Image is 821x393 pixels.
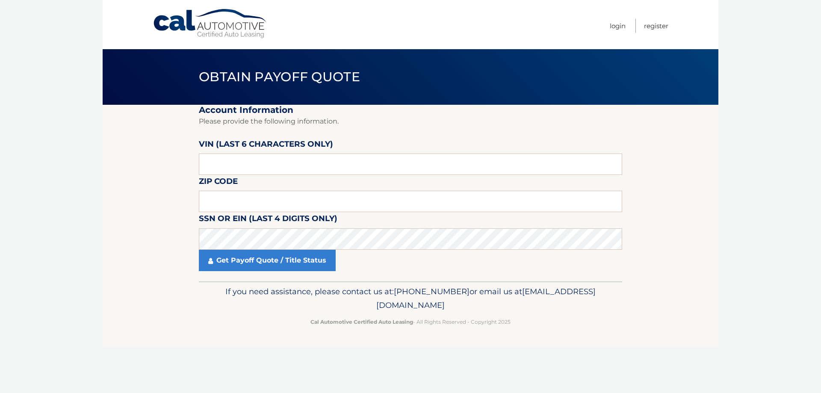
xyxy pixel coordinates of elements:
a: Register [644,19,668,33]
h2: Account Information [199,105,622,115]
label: SSN or EIN (last 4 digits only) [199,212,337,228]
p: If you need assistance, please contact us at: or email us at [204,285,617,312]
p: - All Rights Reserved - Copyright 2025 [204,317,617,326]
span: [PHONE_NUMBER] [394,287,470,296]
label: Zip Code [199,175,238,191]
label: VIN (last 6 characters only) [199,138,333,154]
p: Please provide the following information. [199,115,622,127]
a: Login [610,19,626,33]
a: Get Payoff Quote / Title Status [199,250,336,271]
span: Obtain Payoff Quote [199,69,360,85]
strong: Cal Automotive Certified Auto Leasing [310,319,413,325]
a: Cal Automotive [153,9,268,39]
